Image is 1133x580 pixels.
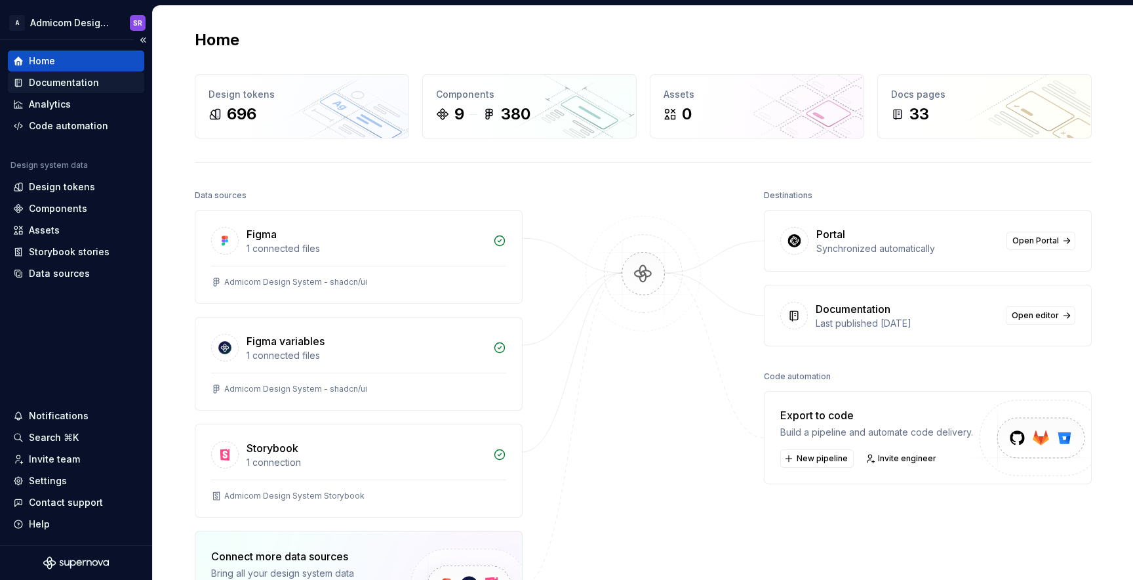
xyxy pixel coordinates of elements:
div: 9 [454,104,464,125]
a: Code automation [8,115,144,136]
a: Figma1 connected filesAdmicom Design System - shadcn/ui [195,210,523,304]
a: Open editor [1006,306,1075,325]
div: 380 [501,104,530,125]
div: Assets [29,224,60,237]
div: Home [29,54,55,68]
div: Search ⌘K [29,431,79,444]
div: 33 [909,104,929,125]
div: Documentation [816,301,890,317]
div: Components [29,202,87,215]
div: Figma variables [247,333,325,349]
div: Invite team [29,453,80,466]
div: 1 connected files [247,349,485,362]
a: Components [8,198,144,219]
button: Search ⌘K [8,427,144,448]
div: Design tokens [209,88,395,101]
div: Destinations [764,186,812,205]
div: Figma [247,226,277,242]
div: Synchronized automatically [816,242,999,255]
div: Export to code [780,407,973,423]
div: Data sources [195,186,247,205]
div: Notifications [29,409,89,423]
div: Contact support [29,496,103,509]
span: New pipeline [797,453,848,464]
h2: Home [195,30,239,51]
button: New pipeline [780,449,854,468]
div: Help [29,518,50,531]
a: Design tokens [8,176,144,197]
button: Collapse sidebar [134,31,152,49]
a: Settings [8,470,144,491]
span: Open editor [1012,310,1059,321]
a: Invite engineer [862,449,942,468]
div: Admicom Design System - shadcn/ui [224,277,367,287]
div: 1 connection [247,456,485,469]
a: Storybook1 connectionAdmicom Design System Storybook [195,424,523,518]
div: Admicom Design System [30,16,114,30]
div: Storybook [247,440,298,456]
div: Connect more data sources [211,549,388,564]
div: Storybook stories [29,245,109,259]
a: Open Portal [1006,232,1075,250]
div: Components [436,88,623,101]
svg: Supernova Logo [43,556,109,570]
button: Help [8,514,144,535]
a: Assets0 [650,74,864,138]
a: Components9380 [422,74,637,138]
div: 696 [227,104,256,125]
div: Analytics [29,98,71,111]
a: Documentation [8,72,144,93]
div: Code automation [29,119,108,133]
div: 0 [682,104,692,125]
div: Build a pipeline and automate code delivery. [780,426,973,439]
span: Invite engineer [878,453,936,464]
a: Analytics [8,94,144,115]
div: A [9,15,25,31]
a: Data sources [8,263,144,284]
a: Storybook stories [8,241,144,262]
div: Design tokens [29,180,95,194]
a: Invite team [8,449,144,470]
a: Home [8,51,144,72]
span: Open Portal [1012,236,1059,246]
button: AAdmicom Design SystemSR [3,9,149,37]
div: 1 connected files [247,242,485,255]
div: Docs pages [891,88,1078,101]
div: Admicom Design System Storybook [224,491,365,501]
div: Admicom Design System - shadcn/ui [224,384,367,394]
div: Portal [816,226,845,242]
button: Notifications [8,405,144,426]
div: Last published [DATE] [816,317,998,330]
a: Docs pages33 [877,74,1092,138]
div: SR [133,18,142,28]
button: Contact support [8,492,144,513]
div: Data sources [29,267,90,280]
a: Design tokens696 [195,74,409,138]
div: Design system data [10,160,88,171]
a: Assets [8,220,144,241]
div: Assets [664,88,850,101]
div: Documentation [29,76,99,89]
div: Code automation [764,367,831,386]
a: Figma variables1 connected filesAdmicom Design System - shadcn/ui [195,317,523,411]
div: Settings [29,474,67,487]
